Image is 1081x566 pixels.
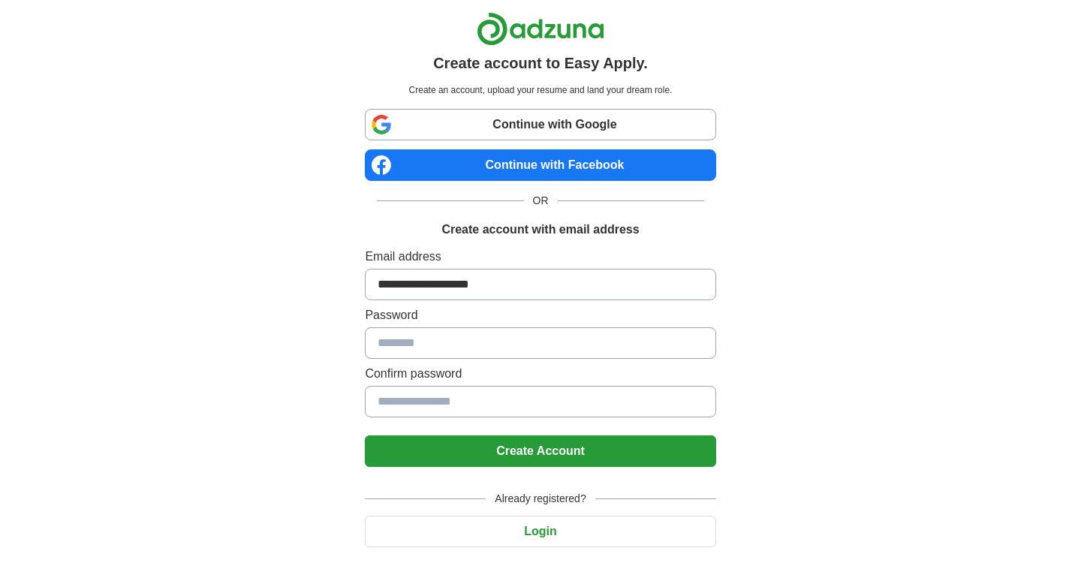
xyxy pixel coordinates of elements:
[365,435,715,467] button: Create Account
[365,306,715,324] label: Password
[368,83,712,97] p: Create an account, upload your resume and land your dream role.
[524,193,558,209] span: OR
[365,109,715,140] a: Continue with Google
[441,221,639,239] h1: Create account with email address
[365,149,715,181] a: Continue with Facebook
[365,248,715,266] label: Email address
[365,516,715,547] button: Login
[477,12,604,46] img: Adzuna logo
[365,525,715,537] a: Login
[486,491,595,507] span: Already registered?
[365,365,715,383] label: Confirm password
[433,52,648,74] h1: Create account to Easy Apply.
